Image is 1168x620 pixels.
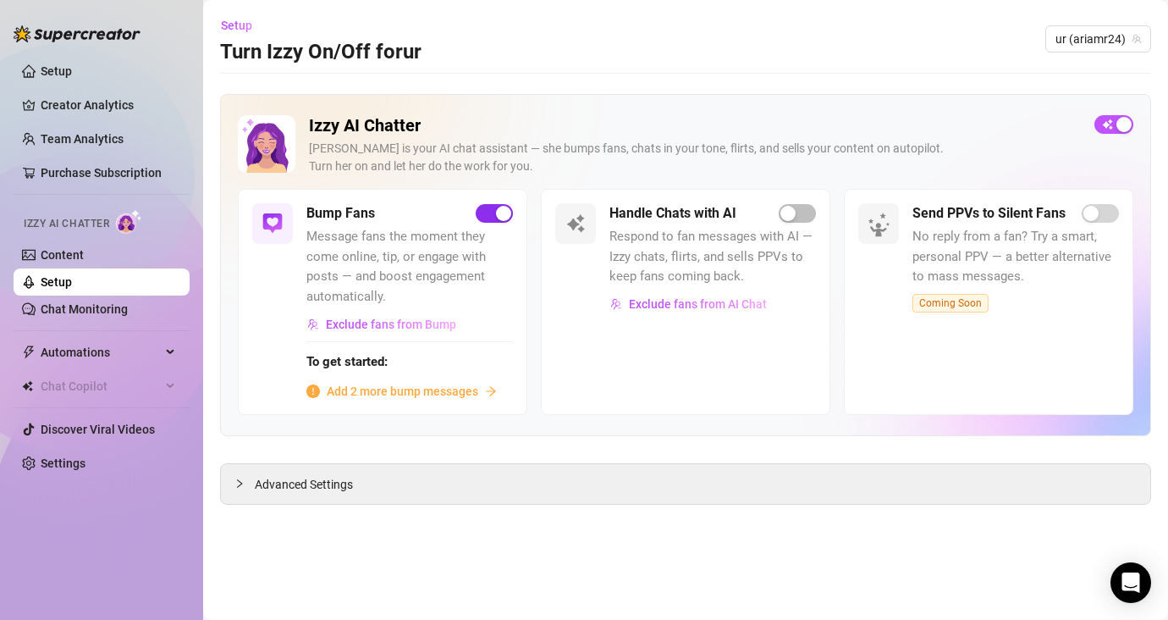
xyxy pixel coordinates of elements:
[238,115,295,173] img: Izzy AI Chatter
[306,203,375,224] h5: Bump Fans
[41,166,162,180] a: Purchase Subscription
[912,203,1066,224] h5: Send PPVs to Silent Fans
[307,318,319,330] img: svg%3e
[41,132,124,146] a: Team Analytics
[912,294,989,313] span: Coming Soon
[221,19,252,32] span: Setup
[1055,26,1141,52] span: ur (ariamr24)
[1132,34,1142,44] span: team
[234,479,245,489] span: collapsed
[41,302,128,316] a: Chat Monitoring
[116,209,142,234] img: AI Chatter
[485,385,497,397] span: arrow-right
[41,339,161,366] span: Automations
[326,318,456,331] span: Exclude fans from Bump
[609,227,816,287] span: Respond to fan messages with AI — Izzy chats, flirts, and sells PPVs to keep fans coming back.
[609,203,736,224] h5: Handle Chats with AI
[41,373,161,400] span: Chat Copilot
[565,213,586,234] img: svg%3e
[327,382,478,401] span: Add 2 more bump messages
[309,140,1081,175] div: [PERSON_NAME] is your AI chat assistant — she bumps fans, chats in your tone, flirts, and sells y...
[22,346,36,359] span: thunderbolt
[306,311,457,338] button: Exclude fans from Bump
[306,385,320,398] span: info-circle
[629,297,767,311] span: Exclude fans from AI Chat
[306,354,388,369] strong: To get started:
[41,275,72,289] a: Setup
[22,380,33,392] img: Chat Copilot
[41,64,72,78] a: Setup
[234,474,255,493] div: collapsed
[1110,562,1151,603] div: Open Intercom Messenger
[306,227,513,307] span: Message fans the moment they come online, tip, or engage with posts — and boost engagement automa...
[24,216,109,232] span: Izzy AI Chatter
[41,248,84,262] a: Content
[41,423,155,436] a: Discover Viral Videos
[220,12,266,39] button: Setup
[41,457,85,470] a: Settings
[309,115,1081,136] h2: Izzy AI Chatter
[609,291,768,318] button: Exclude fans from AI Chat
[262,213,283,234] img: svg%3e
[868,213,895,240] img: silent-fans-ppv-o-N6Mmdf.svg
[14,25,140,42] img: logo-BBDzfeDw.svg
[610,298,622,310] img: svg%3e
[912,227,1119,287] span: No reply from a fan? Try a smart, personal PPV — a better alternative to mass messages.
[41,91,176,119] a: Creator Analytics
[220,39,421,66] h3: Turn Izzy On/Off for ur
[255,475,353,494] span: Advanced Settings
